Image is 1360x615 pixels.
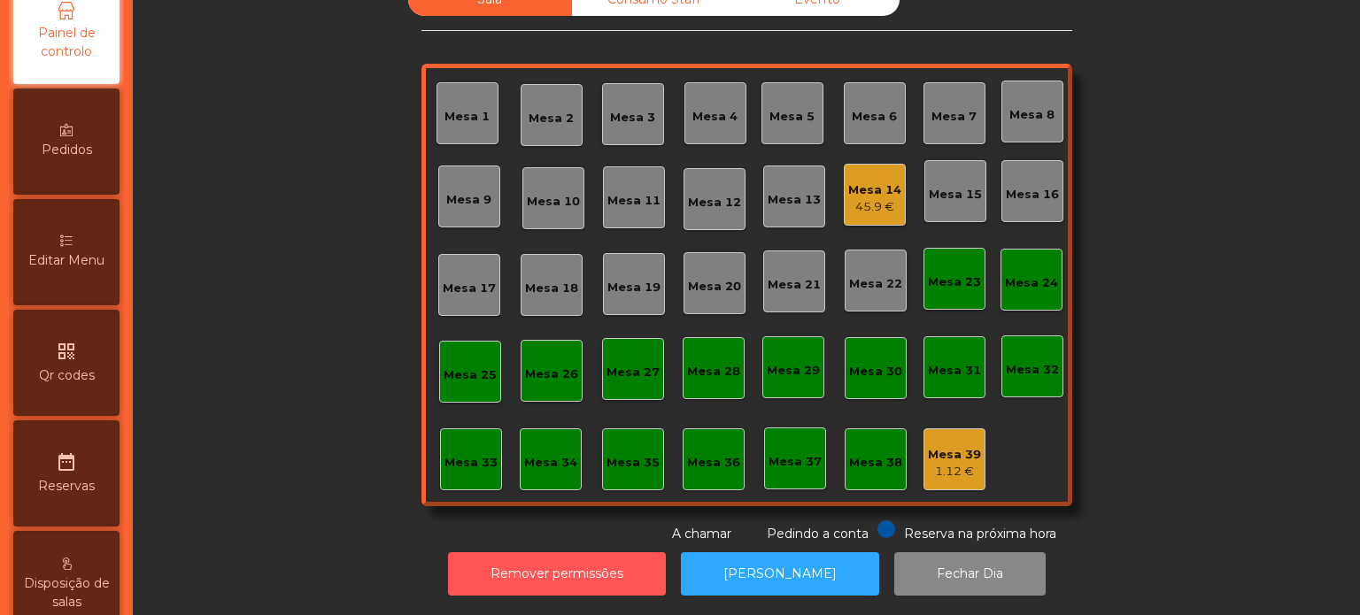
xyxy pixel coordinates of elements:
[448,552,666,596] button: Remover permissões
[56,451,77,473] i: date_range
[928,446,981,464] div: Mesa 39
[767,526,869,542] span: Pedindo a conta
[688,278,741,296] div: Mesa 20
[527,193,580,211] div: Mesa 10
[38,477,95,496] span: Reservas
[928,273,981,291] div: Mesa 23
[607,454,660,472] div: Mesa 35
[688,194,741,211] div: Mesa 12
[931,108,977,126] div: Mesa 7
[42,141,92,159] span: Pedidos
[769,108,815,126] div: Mesa 5
[443,280,496,297] div: Mesa 17
[607,192,661,210] div: Mesa 11
[767,362,820,380] div: Mesa 29
[848,181,901,199] div: Mesa 14
[28,251,104,270] span: Editar Menu
[524,454,577,472] div: Mesa 34
[18,24,115,61] span: Painel de controlo
[1006,186,1059,204] div: Mesa 16
[928,362,981,380] div: Mesa 31
[692,108,738,126] div: Mesa 4
[1005,274,1058,292] div: Mesa 24
[849,275,902,293] div: Mesa 22
[607,364,660,381] div: Mesa 27
[849,363,902,381] div: Mesa 30
[1006,361,1059,379] div: Mesa 32
[444,108,490,126] div: Mesa 1
[687,363,740,381] div: Mesa 28
[525,280,578,297] div: Mesa 18
[446,191,491,209] div: Mesa 9
[607,279,661,296] div: Mesa 19
[1009,106,1055,124] div: Mesa 8
[529,110,574,127] div: Mesa 2
[929,186,982,204] div: Mesa 15
[769,453,822,471] div: Mesa 37
[444,366,497,384] div: Mesa 25
[39,366,95,385] span: Qr codes
[525,365,578,383] div: Mesa 26
[848,198,901,216] div: 45.9 €
[18,574,115,611] span: Disposição de salas
[928,463,981,480] div: 1.12 €
[904,526,1056,542] span: Reserva na próxima hora
[672,526,731,542] span: A chamar
[894,552,1046,596] button: Fechar Dia
[56,341,77,362] i: qr_code
[687,454,740,472] div: Mesa 36
[768,191,821,209] div: Mesa 13
[852,108,897,126] div: Mesa 6
[849,454,902,472] div: Mesa 38
[444,454,498,472] div: Mesa 33
[610,109,655,127] div: Mesa 3
[681,552,879,596] button: [PERSON_NAME]
[768,276,821,294] div: Mesa 21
